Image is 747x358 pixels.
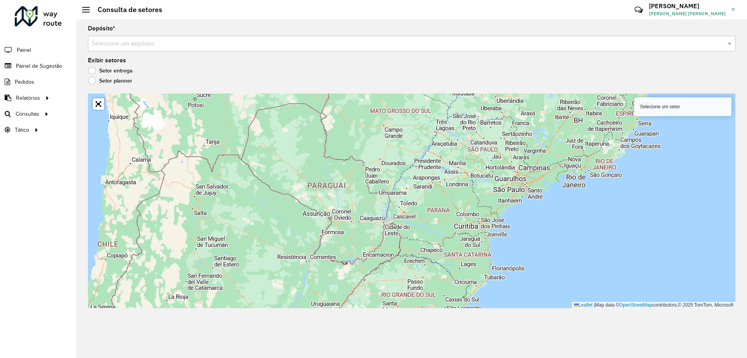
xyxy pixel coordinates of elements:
[634,97,731,116] div: Selecione um setor
[649,2,726,10] h3: [PERSON_NAME]
[15,78,34,86] span: Pedidos
[594,302,595,308] span: |
[572,302,735,309] div: Map data © contributors,© 2025 TomTom, Microsoft
[649,10,726,17] span: [PERSON_NAME] [PERSON_NAME]
[88,56,126,65] label: Exibir setores
[16,94,40,102] span: Relatórios
[15,126,29,134] span: Tático
[619,302,652,308] a: OpenStreetMap
[630,2,647,18] a: Contato Rápido
[88,67,133,74] label: Setor entrega
[574,302,593,308] a: Leaflet
[16,62,62,70] span: Painel de Sugestão
[93,98,104,110] a: Abrir mapa em tela cheia
[17,46,31,54] span: Painel
[90,5,162,14] h2: Consulta de setores
[88,77,132,85] label: Setor planner
[16,110,39,118] span: Consultas
[88,24,115,33] label: Depósito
